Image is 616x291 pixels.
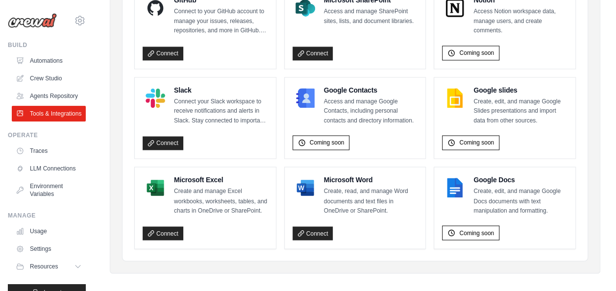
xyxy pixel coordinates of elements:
a: Connect [143,136,183,150]
a: Traces [12,143,86,159]
h4: Google slides [473,85,567,95]
img: Microsoft Word Logo [296,178,315,197]
a: Tools & Integrations [12,106,86,121]
a: Automations [12,53,86,69]
div: Operate [8,131,86,139]
a: Connect [143,226,183,240]
a: Environment Variables [12,178,86,202]
h4: Slack [174,85,268,95]
img: Google Contacts Logo [296,88,315,108]
a: Settings [12,241,86,257]
a: Connect [143,47,183,60]
img: Slack Logo [146,88,165,108]
img: Logo [8,13,57,28]
p: Create, read, and manage Word documents and text files in OneDrive or SharePoint. [324,187,418,216]
p: Connect to your GitHub account to manage your issues, releases, repositories, and more in GitHub.... [174,7,268,36]
span: Coming soon [459,229,494,237]
p: Create and manage Excel workbooks, worksheets, tables, and charts in OneDrive or SharePoint. [174,187,268,216]
p: Access and manage SharePoint sites, lists, and document libraries. [324,7,418,26]
span: Coming soon [459,139,494,146]
a: Crew Studio [12,71,86,86]
img: Google Docs Logo [445,178,465,197]
img: Microsoft Excel Logo [146,178,165,197]
p: Create, edit, and manage Google Slides presentations and import data from other sources. [473,97,567,126]
p: Access Notion workspace data, manage users, and create comments. [473,7,567,36]
p: Access and manage Google Contacts, including personal contacts and directory information. [324,97,418,126]
h4: Microsoft Word [324,175,418,185]
p: Create, edit, and manage Google Docs documents with text manipulation and formatting. [473,187,567,216]
h4: Google Contacts [324,85,418,95]
img: Google slides Logo [445,88,465,108]
a: LLM Connections [12,161,86,176]
span: Resources [30,263,58,270]
h4: Google Docs [473,175,567,185]
p: Connect your Slack workspace to receive notifications and alerts in Slack. Stay connected to impo... [174,97,268,126]
a: Usage [12,223,86,239]
a: Agents Repository [12,88,86,104]
span: Coming soon [310,139,345,146]
div: Manage [8,212,86,219]
a: Connect [293,226,333,240]
div: Build [8,41,86,49]
button: Resources [12,259,86,274]
h4: Microsoft Excel [174,175,268,185]
span: Coming soon [459,49,494,57]
a: Connect [293,47,333,60]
